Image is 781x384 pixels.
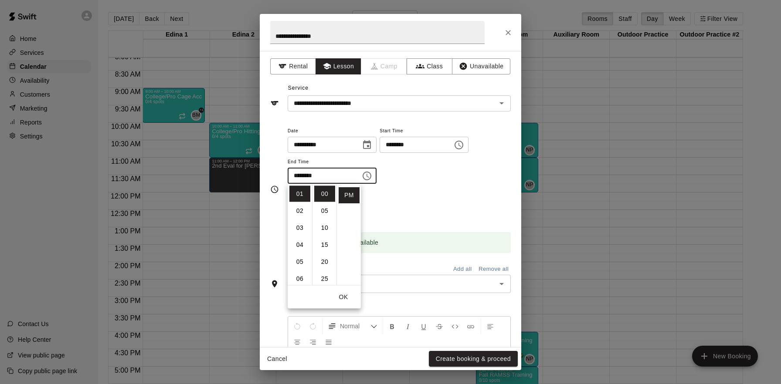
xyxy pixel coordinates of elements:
[263,351,291,367] button: Cancel
[270,280,279,288] svg: Rooms
[483,318,498,334] button: Left Align
[314,186,335,202] li: 0 minutes
[289,254,310,270] li: 5 hours
[314,220,335,236] li: 10 minutes
[324,318,381,334] button: Formatting Options
[270,185,279,194] svg: Timing
[432,318,447,334] button: Format Strikethrough
[448,263,476,276] button: Add all
[407,58,452,74] button: Class
[401,318,415,334] button: Format Italics
[312,184,336,285] ul: Select minutes
[496,278,508,290] button: Open
[380,125,469,137] span: Start Time
[463,318,478,334] button: Insert Link
[289,186,310,202] li: 1 hours
[361,58,407,74] span: Camps can only be created in the Services page
[314,254,335,270] li: 20 minutes
[288,125,377,137] span: Date
[288,156,377,168] span: End Time
[290,318,305,334] button: Undo
[476,263,511,276] button: Remove all
[270,99,279,108] svg: Service
[416,318,431,334] button: Format Underline
[500,25,516,40] button: Close
[314,203,335,219] li: 5 minutes
[452,58,510,74] button: Unavailable
[314,271,335,287] li: 25 minutes
[306,334,320,350] button: Right Align
[270,58,316,74] button: Rental
[321,334,336,350] button: Justify Align
[306,318,320,334] button: Redo
[358,167,376,185] button: Choose time, selected time is 1:00 PM
[496,97,508,109] button: Open
[340,322,370,330] span: Normal
[288,300,511,314] span: Notes
[289,203,310,219] li: 2 hours
[329,289,357,305] button: OK
[358,136,376,154] button: Choose date, selected date is Aug 22, 2025
[336,184,361,285] ul: Select meridiem
[289,271,310,287] li: 6 hours
[316,58,361,74] button: Lesson
[429,351,518,367] button: Create booking & proceed
[339,187,360,203] li: PM
[314,237,335,253] li: 15 minutes
[289,237,310,253] li: 4 hours
[290,334,305,350] button: Center Align
[288,85,309,91] span: Service
[385,318,400,334] button: Format Bold
[448,318,462,334] button: Insert Code
[289,220,310,236] li: 3 hours
[288,184,312,285] ul: Select hours
[450,136,468,154] button: Choose time, selected time is 12:00 PM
